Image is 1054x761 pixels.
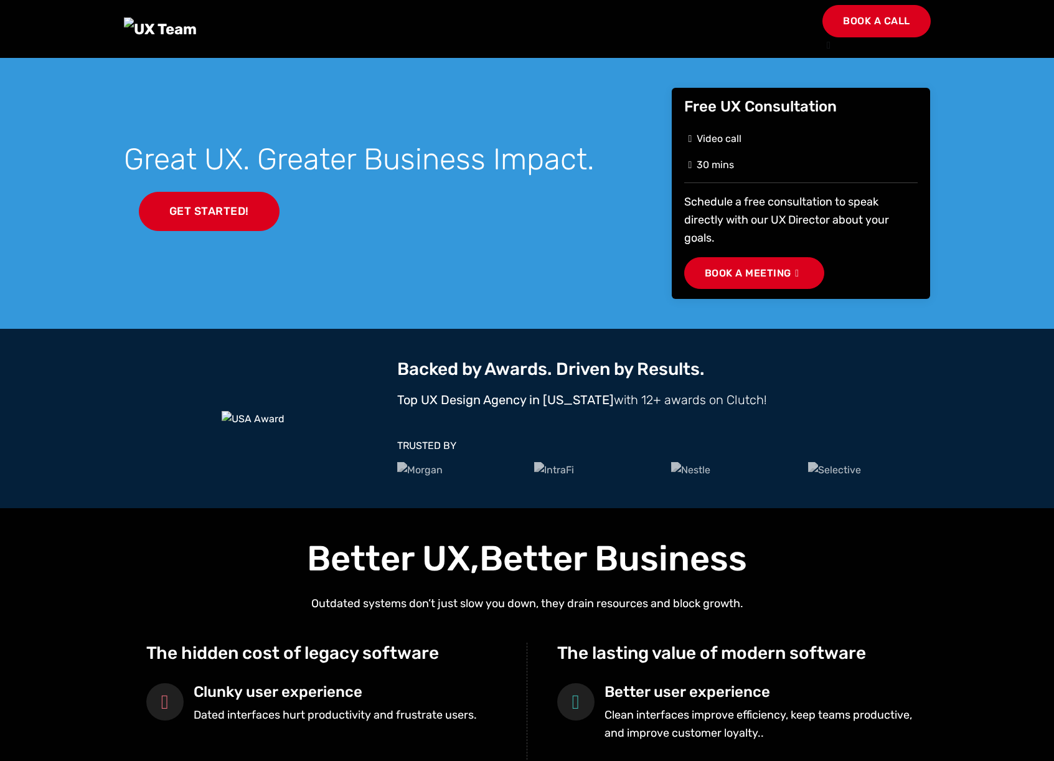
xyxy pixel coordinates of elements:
[684,157,918,173] li: 30 mins
[139,192,280,230] a: Get Started!
[124,17,197,41] img: UX Team
[684,257,824,290] a: Book a Meeting
[684,131,918,147] li: Video call
[684,193,918,247] p: Schedule a free consultation to speak directly with our UX Director about your goals.
[222,411,285,427] img: USA Award
[194,706,477,724] p: Dated interfaces hurt productivity and frustrate users.
[397,392,614,407] strong: Top UX Design Agency in [US_STATE]
[684,98,918,116] h2: Free UX Consultation
[671,462,710,478] img: Nestle
[124,538,931,580] h2: Better UX,
[557,643,931,664] h3: The lasting value of modern software
[146,643,519,664] h3: The hidden cost of legacy software
[124,141,657,177] h1: Great UX. Greater Business Impact.
[822,5,931,37] a: Book a Call
[808,462,861,478] img: Selective
[397,390,930,410] p: with 12+ awards on Clutch!
[605,683,931,701] h4: Better user experience
[397,462,443,478] img: Morgan
[397,440,930,451] h3: TRUSTED BY
[605,706,931,742] p: Clean interfaces improve efficiency, keep teams productive, and improve customer loyalty..
[397,359,930,380] h2: Backed by Awards. Driven by Results.
[194,683,477,701] h4: Clunky user experience
[534,462,574,478] img: IntraFi
[124,595,931,613] p: Outdated systems don’t just slow you down, they drain resources and block growth.
[479,538,747,579] span: Better Business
